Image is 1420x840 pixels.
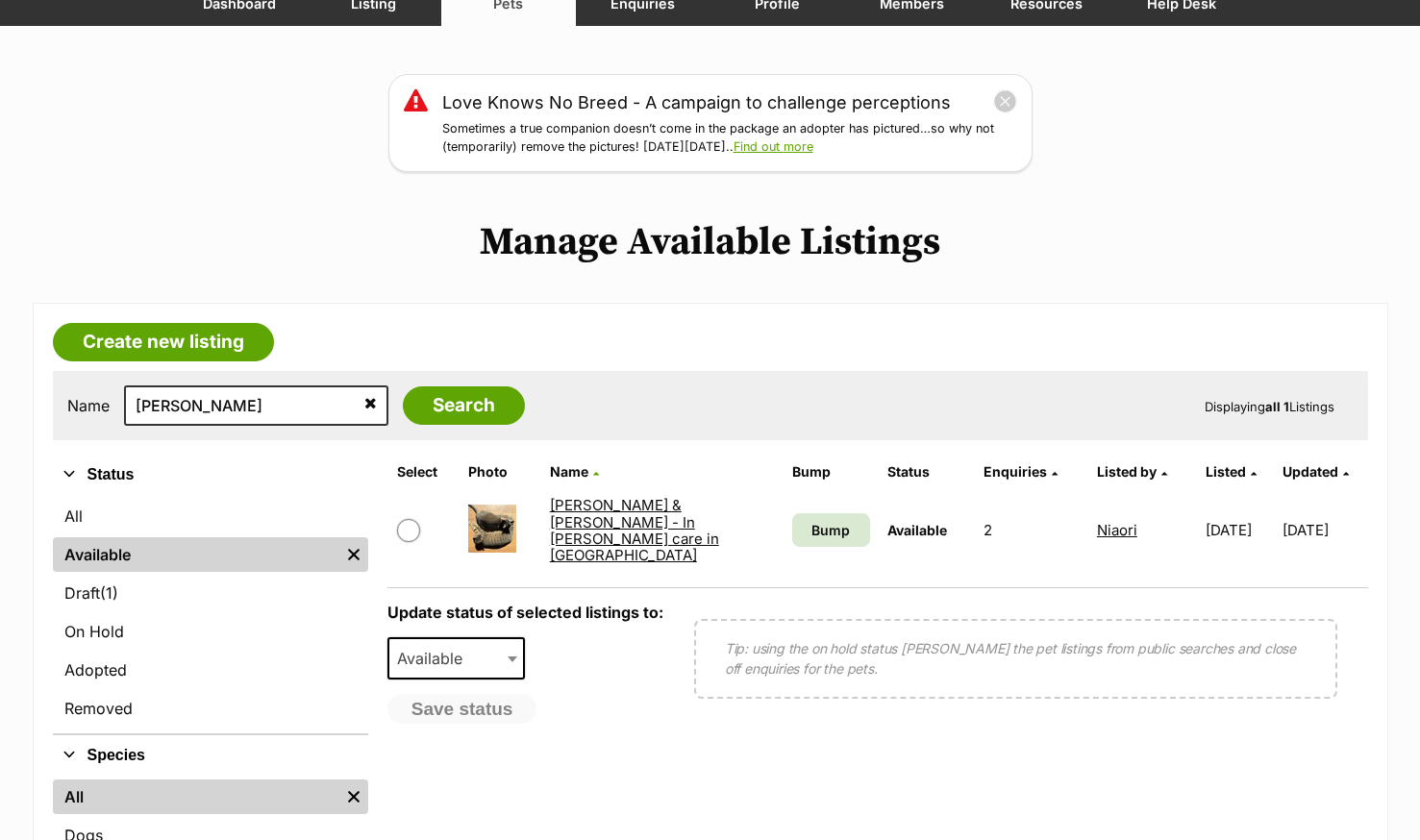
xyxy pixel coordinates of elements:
td: [DATE] [1283,489,1365,571]
a: Listed by [1097,463,1167,480]
a: Remove filter [339,537,368,572]
a: Find out more [734,139,813,154]
a: Available [53,537,339,572]
a: Niaori [1097,521,1137,539]
span: Available [387,637,526,679]
a: Listed [1206,463,1257,480]
span: Displaying Listings [1205,399,1334,414]
span: (1) [100,581,118,605]
a: On Hold [53,614,368,649]
th: Bump [785,457,878,487]
label: Update status of selected listings to: [387,603,663,622]
button: Status [53,462,368,487]
span: Updated [1283,463,1338,480]
span: Name [550,463,588,480]
a: Adopted [53,653,368,687]
a: Draft [53,576,368,610]
p: Sometimes a true companion doesn’t come in the package an adopter has pictured…so why not (tempor... [442,120,1017,157]
button: Species [53,743,368,768]
a: Removed [53,691,368,726]
p: Tip: using the on hold status [PERSON_NAME] the pet listings from public searches and close off e... [725,638,1307,679]
span: translation missing: en.admin.listings.index.attributes.enquiries [984,463,1047,480]
td: [DATE] [1198,489,1281,571]
input: Search [403,386,525,425]
a: All [53,779,339,814]
span: Available [887,522,947,538]
span: Bump [811,520,850,540]
th: Photo [461,457,539,487]
span: Available [389,645,482,672]
a: Name [550,463,599,480]
th: Status [880,457,973,487]
a: Create new listing [53,323,274,361]
label: Name [67,397,110,414]
a: Bump [792,513,870,547]
a: Updated [1283,463,1349,480]
a: Enquiries [984,463,1058,480]
th: Select [389,457,459,487]
button: close [993,89,1017,113]
span: Listed [1206,463,1246,480]
span: Listed by [1097,463,1157,480]
strong: all 1 [1265,399,1289,414]
div: Status [53,495,368,733]
a: Remove filter [339,779,368,814]
a: All [53,499,368,533]
button: Save status [387,694,537,725]
a: [PERSON_NAME] & [PERSON_NAME] - In [PERSON_NAME] care in [GEOGRAPHIC_DATA] [550,496,719,564]
a: Love Knows No Breed - A campaign to challenge perceptions [442,89,951,115]
td: 2 [976,489,1087,571]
